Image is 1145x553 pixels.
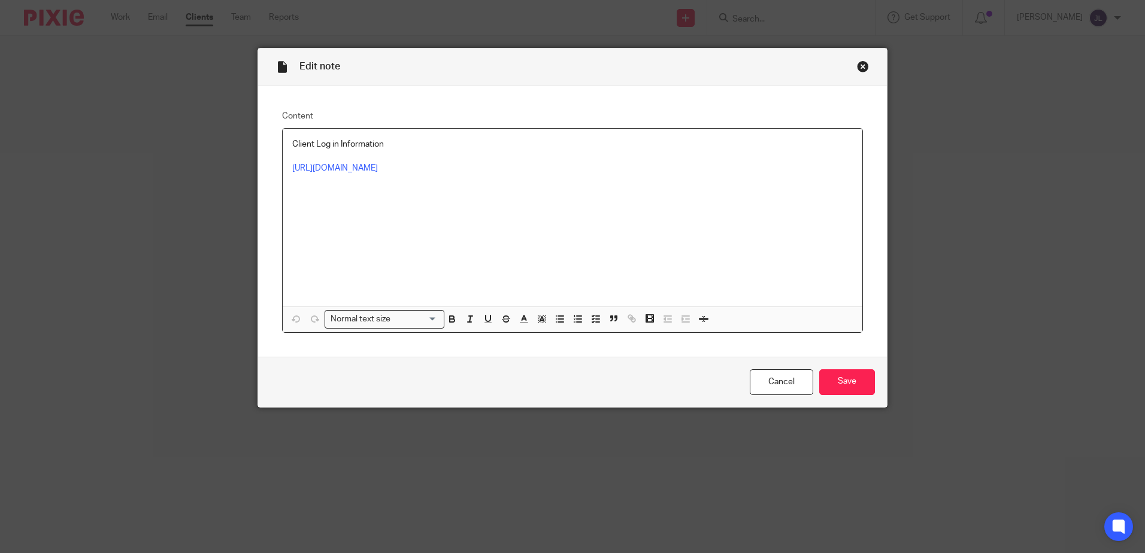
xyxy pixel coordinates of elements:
[292,138,853,150] p: Client Log in Information
[282,110,863,122] label: Content
[819,369,875,395] input: Save
[750,369,813,395] a: Cancel
[299,62,340,71] span: Edit note
[292,164,378,172] a: [URL][DOMAIN_NAME]
[857,60,869,72] div: Close this dialog window
[325,310,444,329] div: Search for option
[394,313,437,326] input: Search for option
[328,313,393,326] span: Normal text size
